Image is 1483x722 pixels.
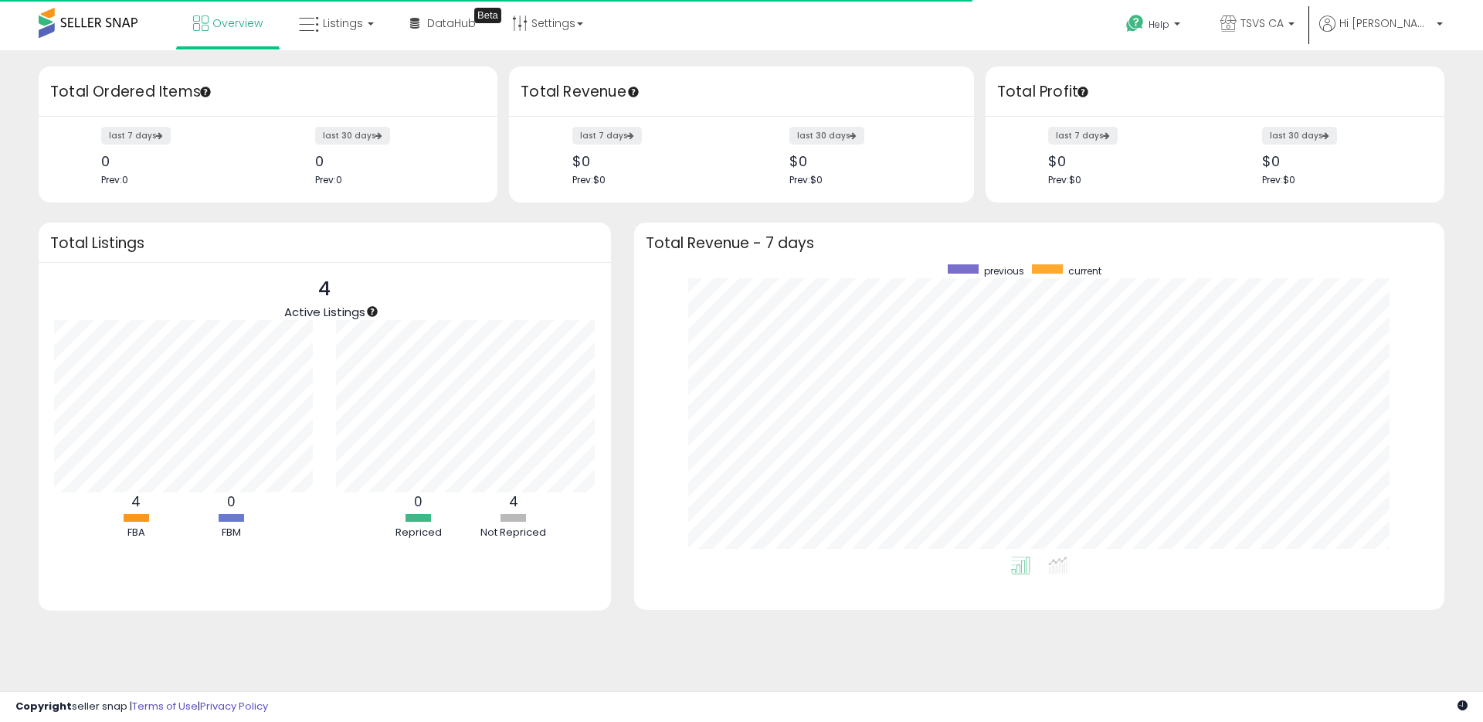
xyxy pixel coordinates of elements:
[572,153,730,169] div: $0
[572,173,606,186] span: Prev: $0
[1068,264,1101,278] span: current
[1048,153,1203,169] div: $0
[284,304,365,320] span: Active Listings
[372,526,465,540] div: Repriced
[101,127,171,145] label: last 7 days
[626,85,640,99] div: Tooltip anchor
[1149,18,1169,31] span: Help
[1076,85,1090,99] div: Tooltip anchor
[789,173,823,186] span: Prev: $0
[185,526,277,540] div: FBM
[467,526,560,540] div: Not Repriced
[315,127,390,145] label: last 30 days
[323,15,363,31] span: Listings
[1240,15,1284,31] span: TSVS CA
[1262,127,1337,145] label: last 30 days
[1262,153,1417,169] div: $0
[509,492,518,511] b: 4
[1262,173,1295,186] span: Prev: $0
[572,127,642,145] label: last 7 days
[646,237,1433,249] h3: Total Revenue - 7 days
[789,127,864,145] label: last 30 days
[1125,14,1145,33] i: Get Help
[227,492,236,511] b: 0
[50,81,486,103] h3: Total Ordered Items
[1048,173,1081,186] span: Prev: $0
[414,492,423,511] b: 0
[427,15,476,31] span: DataHub
[315,153,470,169] div: 0
[315,173,342,186] span: Prev: 0
[199,85,212,99] div: Tooltip anchor
[131,492,141,511] b: 4
[50,237,599,249] h3: Total Listings
[90,526,182,540] div: FBA
[1319,15,1443,50] a: Hi [PERSON_NAME]
[1339,15,1432,31] span: Hi [PERSON_NAME]
[521,81,962,103] h3: Total Revenue
[984,264,1024,278] span: previous
[284,274,365,304] p: 4
[1048,127,1118,145] label: last 7 days
[101,153,256,169] div: 0
[474,8,501,23] div: Tooltip anchor
[212,15,263,31] span: Overview
[789,153,947,169] div: $0
[365,305,379,318] div: Tooltip anchor
[101,173,128,186] span: Prev: 0
[997,81,1433,103] h3: Total Profit
[1114,2,1196,50] a: Help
